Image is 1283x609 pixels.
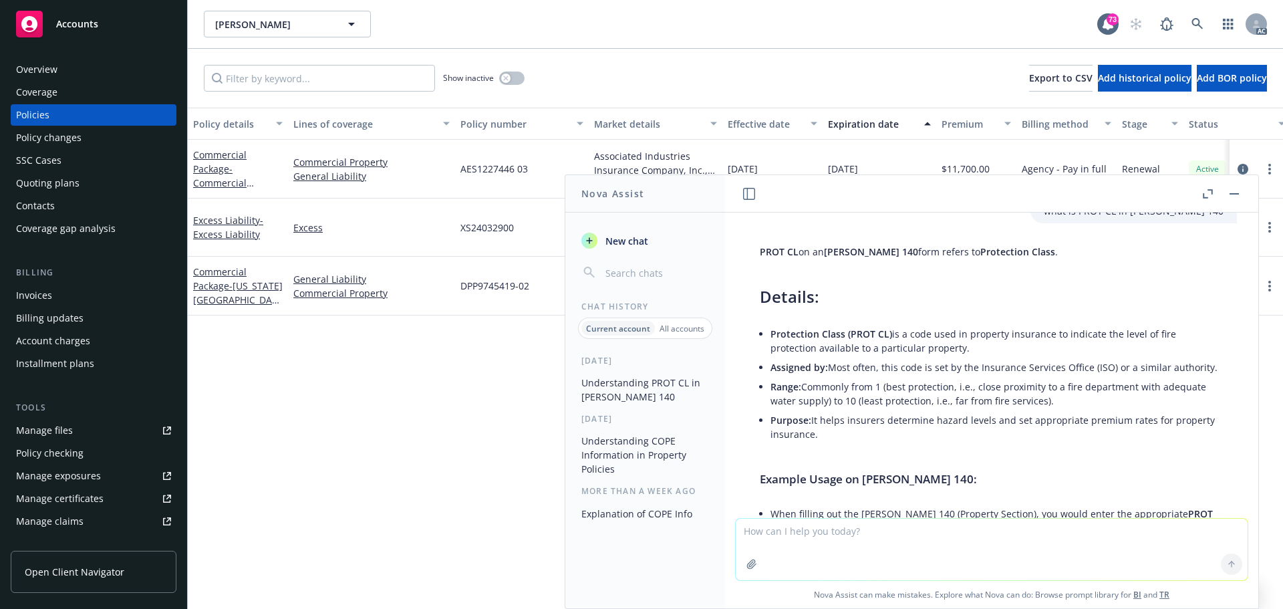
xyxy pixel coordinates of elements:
[293,221,450,235] a: Excess
[293,272,450,286] a: General Liability
[824,245,918,258] span: [PERSON_NAME] 140
[770,410,1224,444] li: It helps insurers determine hazard levels and set appropriate premium rates for property insurance.
[1262,219,1278,235] a: more
[11,443,176,464] a: Policy checking
[11,5,176,43] a: Accounts
[770,380,801,393] span: Range:
[16,285,52,306] div: Invoices
[11,285,176,306] a: Invoices
[936,108,1016,140] button: Premium
[188,108,288,140] button: Policy details
[565,301,725,312] div: Chat History
[193,117,268,131] div: Policy details
[1022,162,1107,176] span: Agency - Pay in full
[16,104,49,126] div: Policies
[728,162,758,176] span: [DATE]
[11,401,176,414] div: Tools
[730,581,1253,608] span: Nova Assist can make mistakes. Explore what Nova can do: Browse prompt library for and
[11,353,176,374] a: Installment plans
[16,127,82,148] div: Policy changes
[770,414,811,427] span: Purpose:
[1122,162,1160,176] span: Renewal
[1107,13,1119,25] div: 73
[581,187,644,201] h1: Nova Assist
[1194,163,1221,175] span: Active
[1153,11,1180,37] a: Report a Bug
[942,162,990,176] span: $11,700.00
[193,148,247,203] a: Commercial Package
[1117,108,1183,140] button: Stage
[204,11,371,37] button: [PERSON_NAME]
[16,82,57,103] div: Coverage
[770,324,1224,358] li: is a code used in property insurance to indicate the level of fire protection available to a part...
[11,420,176,441] a: Manage files
[16,511,84,532] div: Manage claims
[293,286,450,300] a: Commercial Property
[594,117,702,131] div: Market details
[193,265,283,320] a: Commercial Package
[460,279,529,293] span: DPP9745419-02
[11,195,176,217] a: Contacts
[1029,72,1093,84] span: Export to CSV
[16,195,55,217] div: Contacts
[586,323,650,334] p: Current account
[293,155,450,169] a: Commercial Property
[770,328,892,340] span: Protection Class (PROT CL)
[11,59,176,80] a: Overview
[293,117,435,131] div: Lines of coverage
[16,218,116,239] div: Coverage gap analysis
[215,17,331,31] span: [PERSON_NAME]
[193,214,263,241] a: Excess Liability
[1184,11,1211,37] a: Search
[728,117,803,131] div: Effective date
[11,172,176,194] a: Quoting plans
[11,82,176,103] a: Coverage
[16,308,84,329] div: Billing updates
[760,245,1224,259] p: on an form refers to .
[576,372,714,408] button: Understanding PROT CL in [PERSON_NAME] 140
[25,565,124,579] span: Open Client Navigator
[603,263,709,282] input: Search chats
[16,150,61,171] div: SSC Cases
[1197,65,1267,92] button: Add BOR policy
[1098,72,1191,84] span: Add historical policy
[204,65,435,92] input: Filter by keyword...
[1262,278,1278,294] a: more
[576,503,714,525] button: Explanation of COPE Info
[1262,161,1278,177] a: more
[16,330,90,352] div: Account charges
[1215,11,1242,37] a: Switch app
[660,323,704,334] p: All accounts
[589,108,722,140] button: Market details
[11,488,176,509] a: Manage certificates
[1235,161,1251,177] a: circleInformation
[760,285,1224,308] h3: Details:
[828,117,916,131] div: Expiration date
[11,104,176,126] a: Policies
[11,218,176,239] a: Coverage gap analysis
[460,162,528,176] span: AES1227446 03
[722,108,823,140] button: Effective date
[770,377,1224,410] li: Commonly from 1 (best protection, i.e., close proximity to a fire department with adequate water ...
[1098,65,1191,92] button: Add historical policy
[16,465,101,487] div: Manage exposures
[460,117,569,131] div: Policy number
[443,72,494,84] span: Show inactive
[11,127,176,148] a: Policy changes
[565,485,725,497] div: More than a week ago
[980,245,1055,258] span: Protection Class
[1122,117,1163,131] div: Stage
[288,108,455,140] button: Lines of coverage
[293,169,450,183] a: General Liability
[1197,72,1267,84] span: Add BOR policy
[11,465,176,487] a: Manage exposures
[11,150,176,171] a: SSC Cases
[16,420,73,441] div: Manage files
[11,308,176,329] a: Billing updates
[770,358,1224,377] li: Most often, this code is set by the Insurance Services Office (ISO) or a similar authority.
[1029,65,1093,92] button: Export to CSV
[1133,589,1141,600] a: BI
[11,533,176,555] a: Manage BORs
[16,443,84,464] div: Policy checking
